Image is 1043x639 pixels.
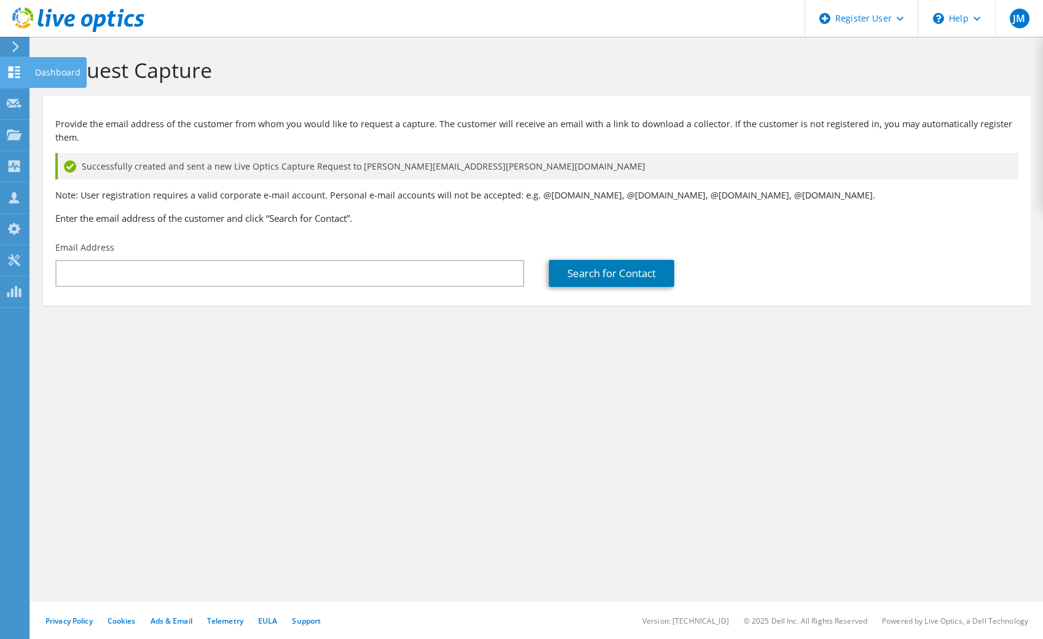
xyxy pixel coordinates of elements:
[55,241,114,254] label: Email Address
[29,57,87,88] div: Dashboard
[55,211,1018,225] h3: Enter the email address of the customer and click “Search for Contact”.
[258,616,277,626] a: EULA
[49,57,1018,83] h1: Request Capture
[108,616,136,626] a: Cookies
[882,616,1028,626] li: Powered by Live Optics, a Dell Technology
[207,616,243,626] a: Telemetry
[933,13,944,24] svg: \n
[55,189,1018,202] p: Note: User registration requires a valid corporate e-mail account. Personal e-mail accounts will ...
[55,117,1018,144] p: Provide the email address of the customer from whom you would like to request a capture. The cust...
[45,616,93,626] a: Privacy Policy
[744,616,867,626] li: © 2025 Dell Inc. All Rights Reserved
[292,616,321,626] a: Support
[549,260,674,287] a: Search for Contact
[151,616,192,626] a: Ads & Email
[82,160,645,173] span: Successfully created and sent a new Live Optics Capture Request to [PERSON_NAME][EMAIL_ADDRESS][P...
[1010,9,1029,28] span: JM
[642,616,729,626] li: Version: [TECHNICAL_ID]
